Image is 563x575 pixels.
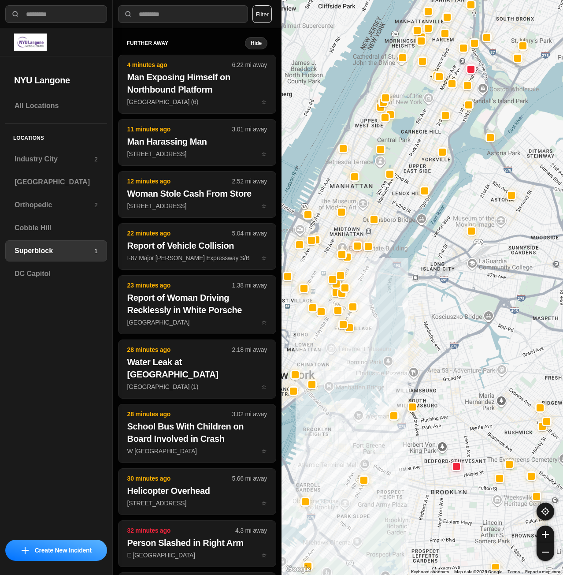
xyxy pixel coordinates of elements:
[541,508,549,515] img: recenter
[232,410,267,418] p: 3.02 mi away
[5,124,107,149] h5: Locations
[5,263,107,284] a: DC Capitol
[15,223,98,233] h3: Cobble Hill
[127,229,232,238] p: 22 minutes ago
[537,503,554,520] button: recenter
[232,474,267,483] p: 5.66 mi away
[127,187,267,200] h2: Woman Stole Cash From Store
[118,275,276,334] button: 23 minutes ago1.38 mi awayReport of Woman Driving Recklessly in White Porsche[GEOGRAPHIC_DATA]star
[5,217,107,239] a: Cobble Hill
[454,569,502,574] span: Map data ©2025 Google
[118,202,276,209] a: 12 minutes ago2.52 mi awayWoman Stole Cash From Store[STREET_ADDRESS]star
[127,447,267,456] p: W [GEOGRAPHIC_DATA]
[118,499,276,507] a: 30 minutes ago5.66 mi awayHelicopter Overhead[STREET_ADDRESS]star
[251,40,262,47] small: Hide
[15,177,98,187] h3: [GEOGRAPHIC_DATA]
[245,37,267,49] button: Hide
[5,240,107,261] a: Superblock1
[15,246,94,256] h3: Superblock
[118,383,276,390] a: 28 minutes ago2.18 mi awayWater Leak at [GEOGRAPHIC_DATA][GEOGRAPHIC_DATA] (1)star
[22,547,29,554] img: icon
[542,549,549,556] img: zoom-out
[537,526,554,543] button: zoom-in
[127,537,267,549] h2: Person Slashed in Right Arm
[118,340,276,399] button: 28 minutes ago2.18 mi awayWater Leak at [GEOGRAPHIC_DATA][GEOGRAPHIC_DATA] (1)star
[232,60,267,69] p: 6.22 mi away
[118,404,276,463] button: 28 minutes ago3.02 mi awaySchool Bus With Children on Board Involved in CrashW [GEOGRAPHIC_DATA]star
[261,552,267,559] span: star
[127,97,267,106] p: [GEOGRAPHIC_DATA] (6)
[127,71,267,96] h2: Man Exposing Himself on Northbound Platform
[127,420,267,445] h2: School Bus With Children on Board Involved in Crash
[542,531,549,538] img: zoom-in
[261,98,267,105] span: star
[124,10,133,19] img: search
[94,246,98,255] p: 1
[11,10,20,19] img: search
[261,150,267,157] span: star
[525,569,560,574] a: Report a map error
[118,520,276,567] button: 32 minutes ago4.3 mi awayPerson Slashed in Right ArmE [GEOGRAPHIC_DATA]star
[118,171,276,218] button: 12 minutes ago2.52 mi awayWoman Stole Cash From Store[STREET_ADDRESS]star
[94,155,98,164] p: 2
[5,95,107,116] a: All Locations
[127,410,232,418] p: 28 minutes ago
[537,543,554,561] button: zoom-out
[127,551,267,560] p: E [GEOGRAPHIC_DATA]
[232,177,267,186] p: 2.52 mi away
[411,569,449,575] button: Keyboard shortcuts
[127,485,267,497] h2: Helicopter Overhead
[35,546,92,555] p: Create New Incident
[15,200,94,210] h3: Orthopedic
[14,74,98,86] h2: NYU Langone
[127,291,267,316] h2: Report of Woman Driving Recklessly in White Porsche
[261,254,267,261] span: star
[127,499,267,508] p: [STREET_ADDRESS]
[235,526,267,535] p: 4.3 mi away
[284,564,313,575] img: Google
[261,383,267,390] span: star
[15,154,94,164] h3: Industry City
[118,468,276,515] button: 30 minutes ago5.66 mi awayHelicopter Overhead[STREET_ADDRESS]star
[5,149,107,170] a: Industry City2
[118,55,276,114] button: 4 minutes ago6.22 mi awayMan Exposing Himself on Northbound Platform[GEOGRAPHIC_DATA] (6)star
[127,125,232,134] p: 11 minutes ago
[232,281,267,290] p: 1.38 mi away
[127,345,232,354] p: 28 minutes ago
[118,98,276,105] a: 4 minutes ago6.22 mi awayMan Exposing Himself on Northbound Platform[GEOGRAPHIC_DATA] (6)star
[507,569,520,574] a: Terms (opens in new tab)
[14,34,47,51] img: logo
[118,119,276,166] button: 11 minutes ago3.01 mi awayMan Harassing Man[STREET_ADDRESS]star
[5,194,107,216] a: Orthopedic2
[94,201,98,209] p: 2
[15,269,98,279] h3: DC Capitol
[127,149,267,158] p: [STREET_ADDRESS]
[261,319,267,326] span: star
[127,202,267,210] p: [STREET_ADDRESS]
[5,172,107,193] a: [GEOGRAPHIC_DATA]
[261,500,267,507] span: star
[232,229,267,238] p: 5.04 mi away
[232,125,267,134] p: 3.01 mi away
[261,448,267,455] span: star
[127,60,232,69] p: 4 minutes ago
[127,318,267,327] p: [GEOGRAPHIC_DATA]
[118,254,276,261] a: 22 minutes ago5.04 mi awayReport of Vehicle CollisionI-87 Major [PERSON_NAME] Expressway S/Bstar
[127,135,267,148] h2: Man Harassing Man
[118,447,276,455] a: 28 minutes ago3.02 mi awaySchool Bus With Children on Board Involved in CrashW [GEOGRAPHIC_DATA]star
[127,254,267,262] p: I-87 Major [PERSON_NAME] Expressway S/B
[118,318,276,326] a: 23 minutes ago1.38 mi awayReport of Woman Driving Recklessly in White Porsche[GEOGRAPHIC_DATA]star
[127,382,267,391] p: [GEOGRAPHIC_DATA] (1)
[261,202,267,209] span: star
[127,474,232,483] p: 30 minutes ago
[232,345,267,354] p: 2.18 mi away
[127,281,232,290] p: 23 minutes ago
[118,150,276,157] a: 11 minutes ago3.01 mi awayMan Harassing Man[STREET_ADDRESS]star
[127,40,245,47] h5: further away
[5,540,107,561] button: iconCreate New Incident
[252,5,272,23] button: Filter
[127,526,235,535] p: 32 minutes ago
[127,356,267,381] h2: Water Leak at [GEOGRAPHIC_DATA]
[127,239,267,252] h2: Report of Vehicle Collision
